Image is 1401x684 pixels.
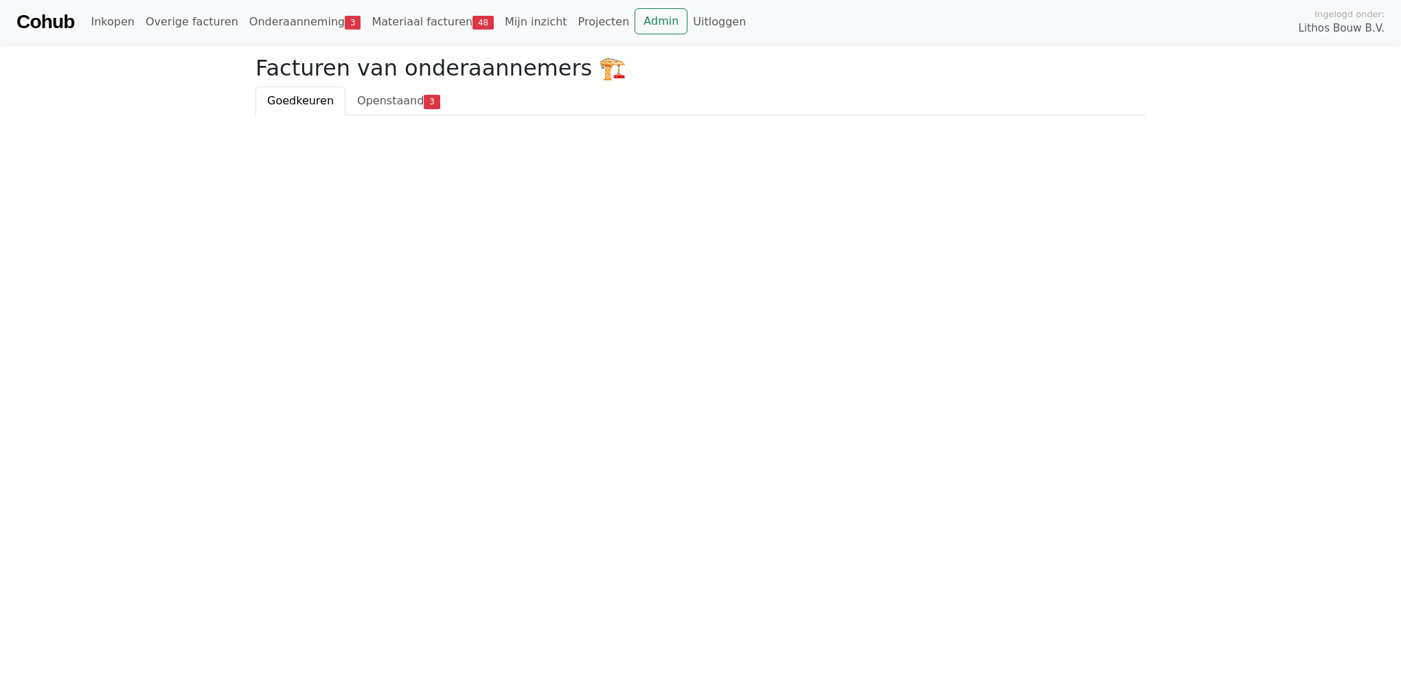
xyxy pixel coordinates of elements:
[267,94,334,107] span: Goedkeuren
[1299,21,1385,36] span: Lithos Bouw B.V.
[255,55,1146,81] h2: Facturen van onderaannemers 🏗️
[357,94,424,107] span: Openstaand
[635,8,687,34] a: Admin
[16,5,74,38] a: Cohub
[366,8,499,36] a: Materiaal facturen48
[424,95,440,109] span: 3
[687,8,751,36] a: Uitloggen
[573,8,635,36] a: Projecten
[345,16,361,30] span: 3
[1314,8,1385,21] span: Ingelogd onder:
[85,8,139,36] a: Inkopen
[472,16,494,30] span: 48
[140,8,244,36] a: Overige facturen
[244,8,367,36] a: Onderaanneming3
[255,87,345,115] a: Goedkeuren
[345,87,451,115] a: Openstaand3
[499,8,573,36] a: Mijn inzicht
